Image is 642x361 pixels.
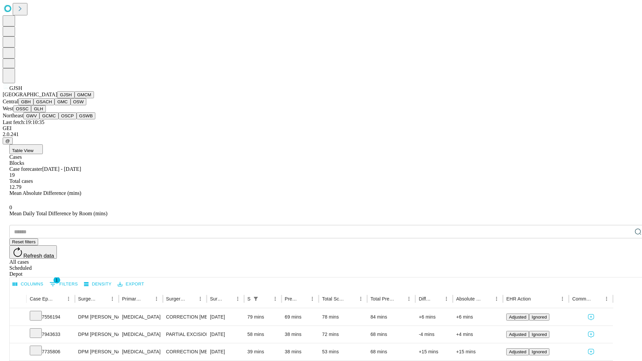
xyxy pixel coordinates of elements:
button: Density [82,279,113,289]
div: 7943633 [30,326,72,343]
button: Adjusted [506,348,529,355]
span: GJSH [9,85,22,91]
div: CORRECTION [MEDICAL_DATA], DOUBLE [MEDICAL_DATA] [166,309,203,326]
div: Surgeon Name [78,296,98,302]
span: Last fetch: 19:10:35 [3,119,44,125]
span: Reset filters [12,239,35,244]
button: Show filters [251,294,260,304]
button: Export [116,279,146,289]
span: 1 [53,277,60,283]
span: 12.79 [9,184,21,190]
div: 72 mins [322,326,364,343]
div: 38 mins [285,326,316,343]
button: GWV [23,112,39,119]
span: Adjusted [509,315,526,320]
div: 79 mins [247,309,278,326]
button: Expand [13,312,23,323]
div: Comments [572,296,592,302]
span: Case forecaster [9,166,42,172]
div: 68 mins [370,326,412,343]
span: Adjusted [509,332,526,337]
button: Menu [356,294,365,304]
div: 68 mins [370,343,412,360]
span: Total cases [9,178,33,184]
span: [DATE] - [DATE] [42,166,81,172]
button: Select columns [11,279,45,289]
button: GJSH [57,91,75,98]
button: Ignored [529,348,549,355]
span: Adjusted [509,349,526,354]
div: DPM [PERSON_NAME] [PERSON_NAME] [78,343,115,360]
span: Mean Daily Total Difference by Room (mins) [9,211,107,216]
button: Refresh data [9,245,57,259]
div: 7735806 [30,343,72,360]
button: GCMC [39,112,59,119]
div: +4 mins [456,326,500,343]
span: Refresh data [23,253,54,259]
div: 38 mins [285,343,316,360]
span: Table View [12,148,33,153]
button: Sort [186,294,196,304]
button: GSACH [33,98,55,105]
button: Sort [531,294,541,304]
button: @ [3,137,13,144]
div: -4 mins [419,326,449,343]
span: 19 [9,172,15,178]
button: Sort [261,294,271,304]
span: Central [3,99,18,104]
button: OSCP [59,112,77,119]
span: Ignored [532,332,547,337]
button: Expand [13,329,23,341]
button: Sort [98,294,108,304]
button: GMCM [75,91,94,98]
div: Difference [419,296,432,302]
span: 0 [9,205,12,210]
div: EHR Action [506,296,531,302]
button: Menu [233,294,242,304]
div: 1 active filter [251,294,260,304]
button: Adjusted [506,314,529,321]
div: GEI [3,125,639,131]
button: Menu [492,294,501,304]
button: Expand [13,346,23,358]
button: Ignored [529,331,549,338]
button: Sort [55,294,64,304]
div: Total Scheduled Duration [322,296,346,302]
button: Table View [9,144,43,154]
div: +15 mins [419,343,449,360]
div: [MEDICAL_DATA] [122,309,159,326]
div: Total Predicted Duration [370,296,395,302]
button: GLH [31,105,45,112]
span: Mean Absolute Difference (mins) [9,190,81,196]
div: 69 mins [285,309,316,326]
div: Surgery Name [166,296,186,302]
span: West [3,106,13,111]
button: Menu [108,294,117,304]
div: 2.0.241 [3,131,639,137]
div: Primary Service [122,296,141,302]
div: [MEDICAL_DATA] [122,326,159,343]
button: Menu [602,294,611,304]
div: 53 mins [322,343,364,360]
button: Reset filters [9,238,38,245]
div: [DATE] [210,343,241,360]
div: CORRECTION [MEDICAL_DATA] [166,343,203,360]
button: Menu [271,294,280,304]
button: OSW [71,98,87,105]
span: Ignored [532,315,547,320]
div: Predicted In Room Duration [285,296,298,302]
button: Menu [442,294,451,304]
button: Sort [224,294,233,304]
div: +6 mins [456,309,500,326]
div: Surgery Date [210,296,223,302]
div: Absolute Difference [456,296,482,302]
button: Sort [483,294,492,304]
button: Sort [593,294,602,304]
span: Ignored [532,349,547,354]
button: OSSC [13,105,31,112]
div: 84 mins [370,309,412,326]
div: Scheduled In Room Duration [247,296,250,302]
button: Sort [347,294,356,304]
div: PARTIAL EXCISION PHALANX OF TOE [166,326,203,343]
button: Menu [404,294,414,304]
